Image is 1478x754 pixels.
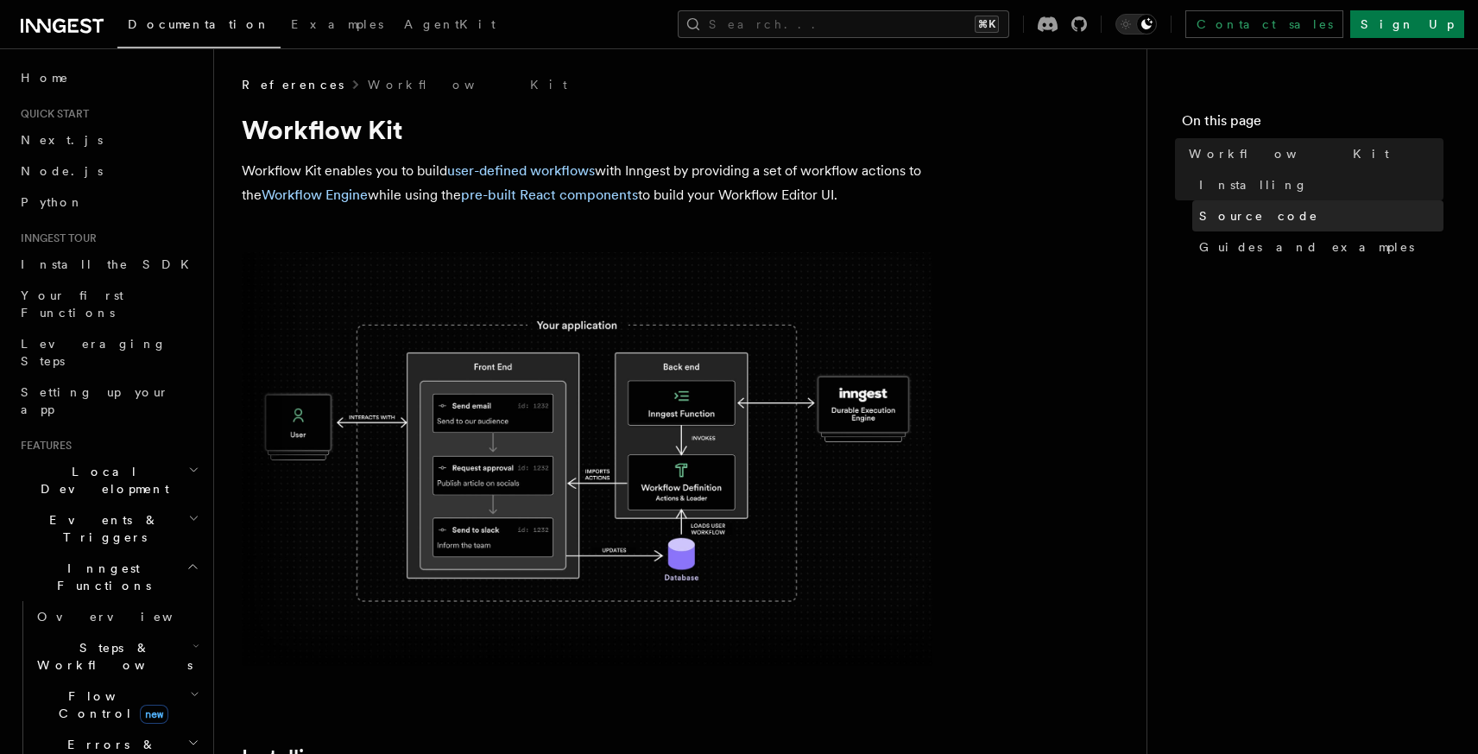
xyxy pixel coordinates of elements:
button: Flow Controlnew [30,681,203,729]
span: References [242,76,344,93]
span: Flow Control [30,687,190,722]
span: Guides and examples [1199,238,1414,256]
a: Installing [1192,169,1443,200]
button: Search...⌘K [678,10,1009,38]
h4: On this page [1182,111,1443,138]
button: Toggle dark mode [1115,14,1157,35]
span: Your first Functions [21,288,123,320]
span: Features [14,439,72,453]
a: Node.js [14,155,203,187]
a: user-defined workflows [447,162,595,179]
span: Overview [37,610,215,624]
span: Home [21,69,69,86]
a: Guides and examples [1192,231,1443,263]
span: Examples [291,17,383,31]
a: Workflow Kit [368,76,567,93]
a: AgentKit [394,5,506,47]
a: Contact sales [1185,10,1343,38]
span: new [140,705,168,724]
span: Inngest tour [14,231,97,245]
a: Sign Up [1350,10,1464,38]
a: Documentation [117,5,281,48]
span: Install the SDK [21,257,199,271]
span: Quick start [14,107,89,121]
a: Overview [30,601,203,632]
span: Next.js [21,133,103,147]
a: Your first Functions [14,280,203,328]
button: Inngest Functions [14,553,203,601]
button: Local Development [14,456,203,504]
a: Workflow Kit [1182,138,1443,169]
p: Workflow Kit enables you to build with Inngest by providing a set of workflow actions to the whil... [242,159,932,207]
h1: Workflow Kit [242,114,932,145]
span: Source code [1199,207,1318,225]
span: Installing [1199,176,1308,193]
a: Python [14,187,203,218]
a: Workflow Engine [262,187,368,203]
a: Examples [281,5,394,47]
span: Node.js [21,164,103,178]
a: Next.js [14,124,203,155]
button: Steps & Workflows [30,632,203,681]
span: Inngest Functions [14,560,186,594]
span: Leveraging Steps [21,337,167,368]
a: pre-built React components [461,187,638,203]
a: Leveraging Steps [14,328,203,377]
a: Home [14,62,203,93]
span: Steps & Workflows [30,639,193,674]
span: Documentation [128,17,270,31]
a: Install the SDK [14,249,203,280]
span: Events & Triggers [14,511,188,546]
span: Python [21,195,84,209]
span: Local Development [14,463,188,497]
img: The Workflow Kit provides a Workflow Engine to compose workflow actions on the back end and a set... [242,252,932,666]
button: Events & Triggers [14,504,203,553]
span: Workflow Kit [1189,145,1389,162]
a: Setting up your app [14,377,203,425]
kbd: ⌘K [975,16,999,33]
span: AgentKit [404,17,496,31]
a: Source code [1192,200,1443,231]
span: Setting up your app [21,385,169,416]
